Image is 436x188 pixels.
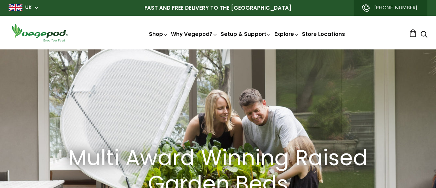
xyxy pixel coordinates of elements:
[9,4,22,11] img: gb_large.png
[25,4,32,11] a: UK
[274,30,299,38] a: Explore
[302,30,345,38] a: Store Locations
[420,31,427,39] a: Search
[9,23,71,43] img: Vegepod
[171,30,218,38] a: Why Vegepod?
[149,30,168,38] a: Shop
[221,30,272,38] a: Setup & Support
